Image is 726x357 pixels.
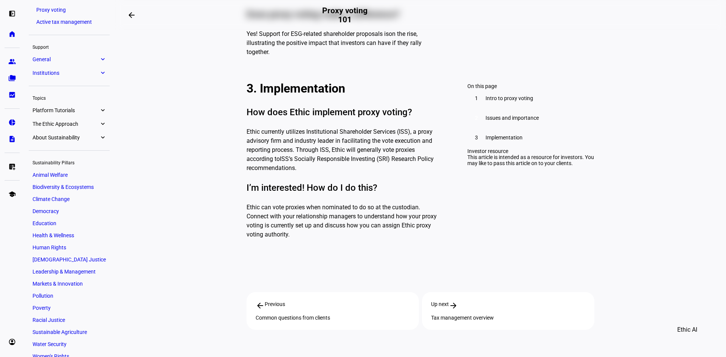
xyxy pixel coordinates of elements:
[127,11,136,20] mat-icon: arrow_backwards
[33,257,106,263] span: [DEMOGRAPHIC_DATA] Justice
[8,10,16,17] eth-mat-symbol: left_panel_open
[472,113,481,122] div: 2
[33,172,68,178] span: Animal Welfare
[33,184,94,190] span: Biodiversity & Ecosystems
[389,30,416,37] a: on the rise
[8,190,16,198] eth-mat-symbol: school
[29,303,110,313] a: Poverty
[33,232,74,238] span: Health & Wellness
[29,194,110,204] a: Climate Change
[247,106,440,118] h3: How does Ethic implement proxy voting?
[472,133,481,142] div: 3
[8,119,16,126] eth-mat-symbol: pie_chart
[99,56,106,63] eth-mat-symbol: expand_more
[5,71,20,86] a: folder_copy
[256,315,410,321] div: Common questions from clients
[8,163,16,170] eth-mat-symbol: list_alt_add
[667,321,708,339] button: Ethic AI
[29,54,110,65] a: Generalexpand_more
[247,203,440,239] p: Ethic can vote proxies when nominated to do so at the custodian. Connect with your relationship m...
[5,115,20,130] a: pie_chart
[33,293,53,299] span: Pollution
[5,87,20,102] a: bid_landscape
[467,148,594,154] div: Investor resource
[33,317,65,323] span: Racial Justice
[33,134,99,141] span: About Sustainability
[29,278,110,289] a: Markets & Innovation
[8,91,16,99] eth-mat-symbol: bid_landscape
[29,182,110,192] a: Biodiversity & Ecosystems
[247,29,440,57] p: Yes! Support for ESG-related shareholder proposals is , illustrating the positive impact that inv...
[247,127,440,173] p: Ethic currently utilizes Institutional Shareholder Services (ISS), a proxy advisory firm and indu...
[8,58,16,65] eth-mat-symbol: group
[99,120,106,128] eth-mat-symbol: expand_more
[247,245,440,254] p: ‍
[33,281,83,287] span: Markets & Innovation
[29,230,110,241] a: Health & Wellness
[247,155,434,172] a: ISS’s Socially Responsible Investing (SRI) Research Policy recommendations
[29,291,110,301] a: Pollution
[467,154,594,166] div: This article is intended as a resource for investors. You may like to pass this article on to you...
[247,182,440,194] h3: I’m interested! How do I do this?
[33,269,96,275] span: Leadership & Management
[33,220,56,226] span: Education
[29,170,110,180] a: Animal Welfare
[5,54,20,69] a: group
[99,69,106,77] eth-mat-symbol: expand_more
[431,315,585,321] div: Tax management overview
[486,95,533,101] span: Intro to proxy voting
[5,26,20,42] a: home
[29,254,110,265] a: [DEMOGRAPHIC_DATA] Justice
[8,74,16,82] eth-mat-symbol: folder_copy
[99,134,106,141] eth-mat-symbol: expand_more
[247,63,440,72] p: ‍
[29,315,110,325] a: Racial Justice
[33,329,87,335] span: Sustainable Agriculture
[8,338,16,346] eth-mat-symbol: account_circle
[33,244,66,250] span: Human Rights
[449,301,458,310] mat-icon: arrow_forward
[29,41,110,52] div: Support
[29,68,110,78] a: Institutionsexpand_more
[33,341,67,347] span: Water Security
[472,94,481,103] div: 1
[29,157,110,167] div: Sustainability Pillars
[33,5,106,15] a: Proxy voting
[29,266,110,277] a: Leadership & Management
[29,327,110,337] a: Sustainable Agriculture
[486,134,523,141] span: Implementation
[5,131,20,147] a: description
[8,135,16,143] eth-mat-symbol: description
[431,301,449,310] span: Up next
[99,107,106,114] eth-mat-symbol: expand_more
[33,56,99,62] span: General
[29,218,110,229] a: Education
[33,107,99,113] span: Platform Tutorials
[322,6,368,24] h2: Proxy voting 101
[33,17,106,27] a: Active tax management
[33,305,51,311] span: Poverty
[486,115,539,121] span: Issues and importance
[8,30,16,38] eth-mat-symbol: home
[265,301,285,310] span: Previous
[29,92,110,103] div: Topics
[677,321,697,339] span: Ethic AI
[29,242,110,253] a: Human Rights
[33,208,59,214] span: Democracy
[256,301,265,310] mat-icon: arrow_back
[247,81,440,96] h2: 3. Implementation
[33,70,99,76] span: Institutions
[29,206,110,216] a: Democracy
[33,196,70,202] span: Climate Change
[467,83,594,89] div: On this page
[29,339,110,349] a: Water Security
[33,121,99,127] span: The Ethic Approach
